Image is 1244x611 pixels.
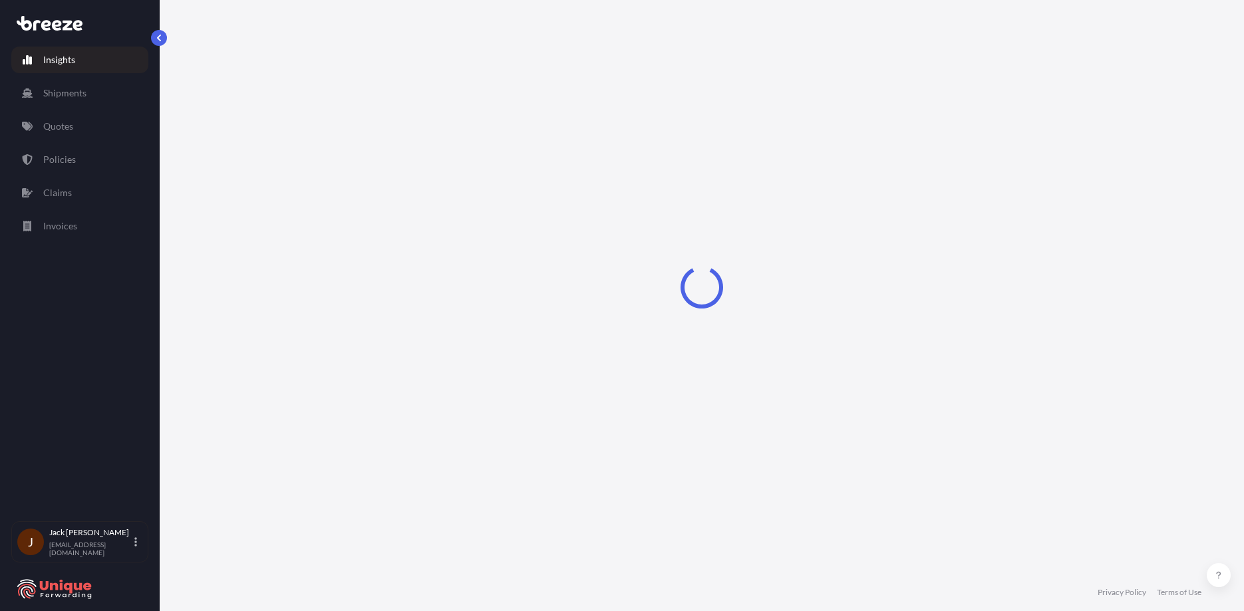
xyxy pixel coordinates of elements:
[28,535,33,549] span: J
[43,86,86,100] p: Shipments
[11,47,148,73] a: Insights
[43,186,72,199] p: Claims
[43,53,75,66] p: Insights
[49,541,132,556] p: [EMAIL_ADDRESS][DOMAIN_NAME]
[11,80,148,106] a: Shipments
[43,219,77,233] p: Invoices
[1098,587,1146,598] a: Privacy Policy
[49,527,132,538] p: Jack [PERSON_NAME]
[11,180,148,206] a: Claims
[43,153,76,166] p: Policies
[11,213,148,239] a: Invoices
[17,578,93,600] img: organization-logo
[11,146,148,173] a: Policies
[11,113,148,140] a: Quotes
[43,120,73,133] p: Quotes
[1157,587,1201,598] a: Terms of Use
